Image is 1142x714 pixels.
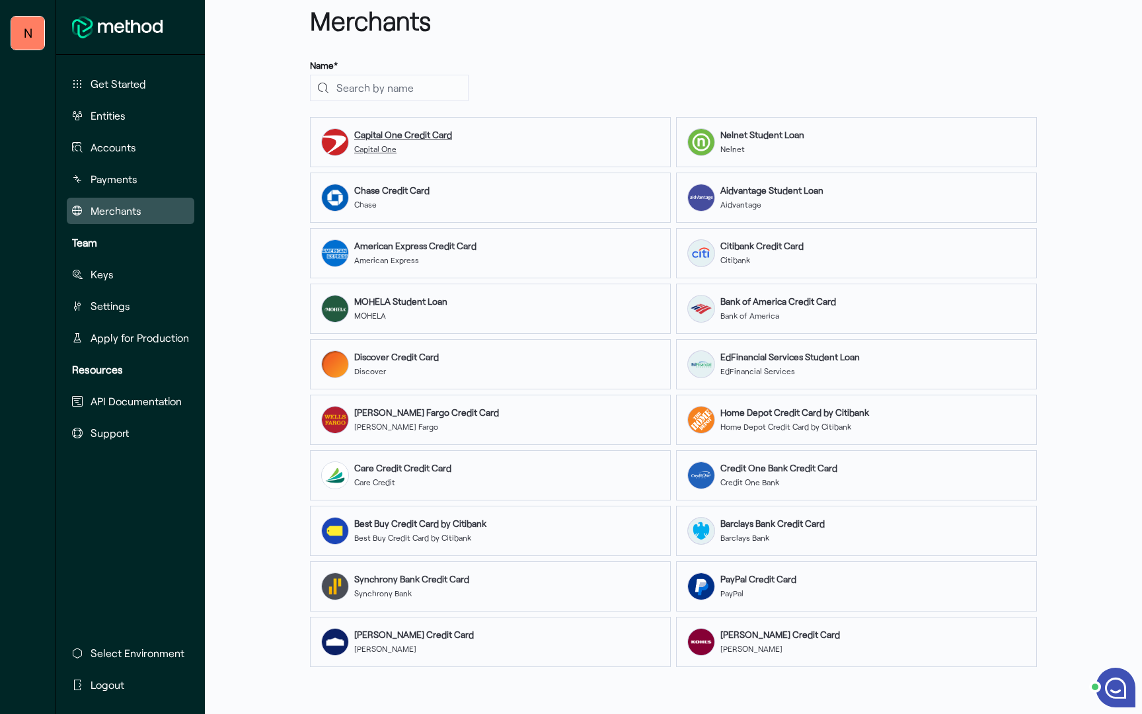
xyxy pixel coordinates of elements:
[720,644,782,653] small: [PERSON_NAME]
[720,477,779,487] small: Credit One Bank
[354,644,416,653] small: [PERSON_NAME]
[322,629,348,655] div: Merchant Logo
[688,296,714,322] div: Merchant Logo
[322,351,348,377] div: Merchant Logo
[67,388,194,415] button: API Documentation
[354,255,419,264] small: American Express
[720,129,804,140] strong: Nelnet Student Loan
[67,640,194,666] button: Select Environment
[72,236,97,249] strong: Team
[322,296,348,322] div: Merchant Logo
[91,266,114,282] span: Keys
[91,677,124,693] span: Logout
[354,533,471,542] small: Best Buy Credit Card by Citibank
[322,518,348,544] div: Merchant Logo
[67,102,194,129] button: Entities
[354,588,412,598] small: Synchrony Bank
[67,420,194,446] button: Support
[720,296,836,307] strong: Bank of America Credit Card
[24,20,32,46] span: N
[688,351,714,377] div: Merchant Logo
[67,293,194,319] button: Settings
[91,139,136,155] span: Accounts
[322,407,348,433] div: Merchant Logo
[354,462,451,473] strong: Care Credit Credit Card
[720,311,779,320] small: Bank of America
[688,462,714,489] div: Merchant Logo
[91,425,129,441] span: Support
[688,573,714,600] div: Merchant Logo
[720,462,837,473] strong: Credit One Bank Credit Card
[720,200,761,209] small: Aidvantage
[67,672,194,698] button: Logout
[354,518,486,529] strong: Best Buy Credit Card by Citibank
[310,59,338,71] label: Name*
[688,518,714,544] div: Merchant Logo
[720,629,840,640] strong: [PERSON_NAME] Credit Card
[688,629,714,655] div: Merchant Logo
[72,235,97,251] span: Team
[720,255,750,264] small: Citibank
[91,645,184,661] span: Select Environment
[354,311,386,320] small: MOHELA
[67,198,194,224] button: Merchants
[354,144,397,153] small: Capital One
[354,573,469,584] strong: Synchrony Bank Credit Card
[354,296,447,307] strong: MOHELA Student Loan
[354,366,386,376] small: Discover
[354,407,499,418] strong: [PERSON_NAME] Fargo Credit Card
[72,362,123,377] span: Resources
[72,16,163,38] img: MethodFi Logo
[720,588,743,598] small: PayPal
[91,393,182,409] span: API Documentation
[354,184,430,196] strong: Chase Credit Card
[354,422,438,431] small: [PERSON_NAME] Fargo
[354,240,476,251] strong: American Express Credit Card
[720,407,869,418] strong: Home Depot Credit Card by Citibank
[91,171,137,187] span: Payments
[67,166,194,192] button: Payments
[688,184,714,211] div: Merchant Logo
[322,129,348,155] div: Merchant Logo
[67,261,194,288] button: Keys
[720,351,860,362] strong: EdFinancial Services Student Loan
[720,533,769,542] small: Barclays Bank
[322,240,348,266] div: Merchant Logo
[354,129,452,140] strong: Capital One Credit Card
[720,366,795,376] small: EdFinancial Services
[91,108,126,124] span: Entities
[688,129,714,155] div: Merchant Logo
[720,144,745,153] small: Nelnet
[688,407,714,433] div: Merchant Logo
[310,75,469,101] input: Search by name
[322,462,348,489] div: Merchant Logo
[91,298,130,314] span: Settings
[67,325,194,351] button: Apply for Production
[354,351,439,362] strong: Discover Credit Card
[322,184,348,211] div: Merchant Logo
[91,330,189,346] span: Apply for Production
[720,240,804,251] strong: Citibank Credit Card
[11,17,44,50] button: Nanastest
[91,203,141,219] span: Merchants
[67,71,194,97] button: Get Started
[720,518,825,529] strong: Barclays Bank Credit Card
[688,240,714,266] div: Merchant Logo
[72,363,123,376] strong: Resources
[720,573,796,584] strong: PayPal Credit Card
[354,629,474,640] strong: [PERSON_NAME] Credit Card
[720,184,823,196] strong: Aidvantage Student Loan
[322,573,348,600] div: Merchant Logo
[91,76,146,92] span: Get Started
[720,422,851,431] small: Home Depot Credit Card by Citibank
[354,477,395,487] small: Care Credit
[67,134,194,161] button: Accounts
[354,200,377,209] small: Chase
[310,3,668,39] h1: Merchants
